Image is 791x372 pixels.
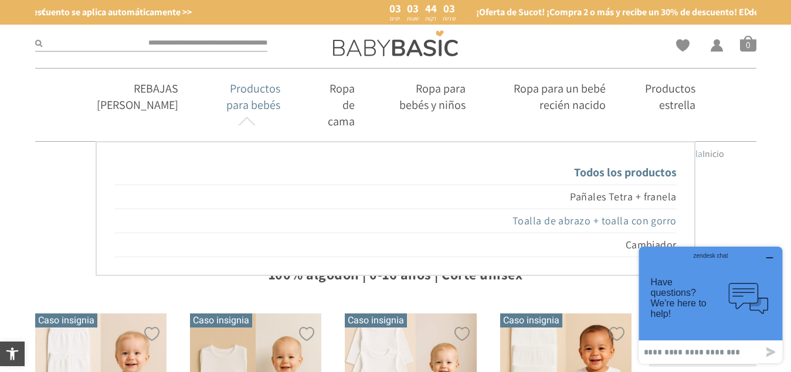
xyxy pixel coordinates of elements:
[389,16,401,22] p: ימים
[483,69,624,125] a: Ropa para un bebé recién nacido
[67,148,724,161] nav: Migaja de pan
[634,242,787,368] iframe: Abre un widget desde donde podrás obtener más información
[114,209,676,233] a: Toalla de abrazo + toalla con gorro
[328,81,355,129] font: Ropa de cama
[645,81,695,112] font: Productos estrella
[512,214,677,227] font: Toalla de abrazo + toalla con gorro
[407,1,419,15] span: 03
[389,1,401,15] span: 03
[97,81,178,112] font: REBAJAS [PERSON_NAME]
[38,313,94,327] font: Caso insignia
[196,69,298,125] a: Productos para bebés
[425,16,437,22] p: דקות
[372,69,483,125] a: Ropa para bebés y niños
[114,185,676,209] a: Pañales Tetra + franela
[514,81,606,112] font: Ropa para un bebé recién nacido
[443,1,455,15] span: 03
[269,265,523,284] font: 100% algodón | 0-16 años | Corte unisex
[333,30,458,56] img: Ropa básica para bebés y niños online
[226,81,280,112] font: Productos para bebés
[503,313,559,327] font: Caso insignia
[114,160,676,185] a: Todos los productos
[740,35,756,52] a: 0
[702,148,724,160] a: Inicio
[425,1,437,15] span: 44
[407,16,419,22] p: שעות
[114,233,676,257] a: Cambiador
[739,4,756,21] button: Próximo
[399,81,466,112] font: Ropa para bebés y niños
[570,190,676,203] font: Pañales Tetra + franela
[574,165,677,180] font: Todos los productos
[78,69,195,125] a: REBAJAS [PERSON_NAME]
[626,238,677,251] font: Cambiador
[443,16,456,22] p: שניות
[623,69,712,125] a: Productos estrella
[35,4,53,21] button: Anterior
[348,313,404,327] font: Caso insignia
[298,69,373,141] a: Ropa de cama
[193,313,249,327] font: Caso insignia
